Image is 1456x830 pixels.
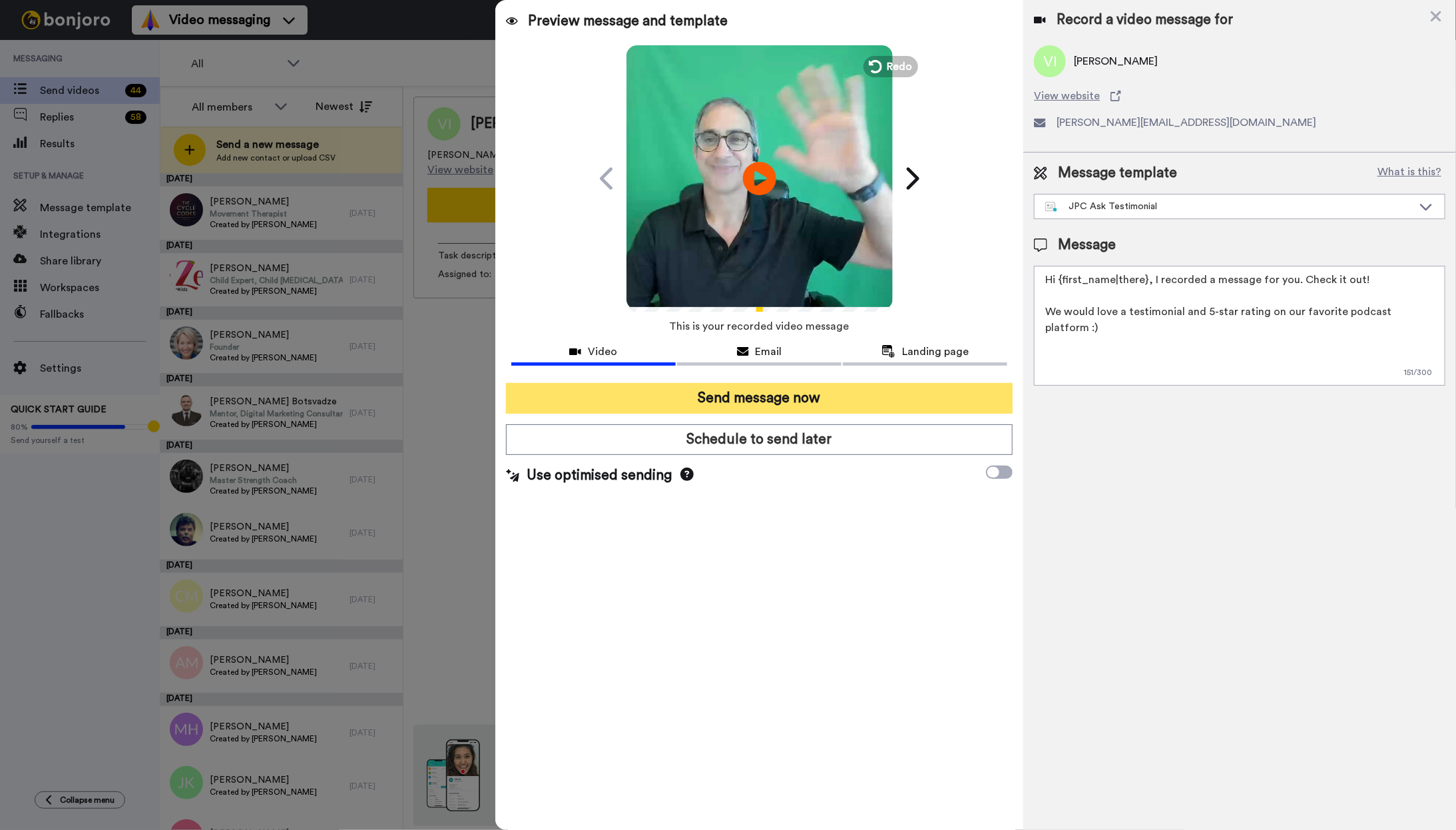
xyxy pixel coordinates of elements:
[902,344,969,360] span: Landing page
[1034,88,1445,104] a: View website
[1045,200,1413,213] div: JPC Ask Testimonial
[1045,202,1058,212] img: nextgen-template.svg
[506,424,1013,455] button: Schedule to send later
[1034,88,1100,104] span: View website
[527,466,672,486] span: Use optimised sending
[1058,235,1116,255] span: Message
[1057,115,1316,131] span: [PERSON_NAME][EMAIL_ADDRESS][DOMAIN_NAME]
[1058,163,1177,183] span: Message template
[756,344,782,360] span: Email
[1373,163,1445,183] button: What is this?
[506,383,1013,414] button: Send message now
[588,344,617,360] span: Video
[670,312,849,341] span: This is your recorded video message
[1034,266,1445,386] textarea: Hi {first_name|there}, I recorded a message for you. Check it out! We would love a testimonial an...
